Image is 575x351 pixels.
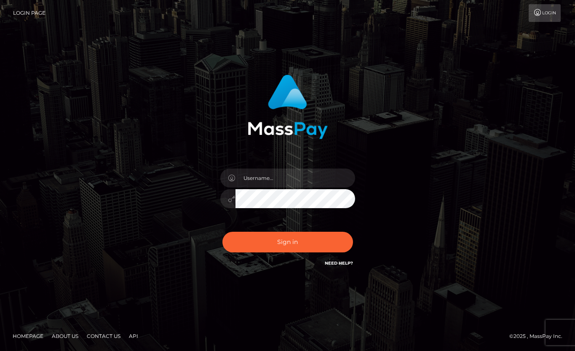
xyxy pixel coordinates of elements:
[83,330,124,343] a: Contact Us
[235,169,355,188] input: Username...
[9,330,47,343] a: Homepage
[222,232,353,252] button: Sign in
[248,75,328,139] img: MassPay Login
[48,330,82,343] a: About Us
[126,330,142,343] a: API
[509,332,569,341] div: © 2025 , MassPay Inc.
[325,260,353,266] a: Need Help?
[529,4,561,22] a: Login
[13,4,45,22] a: Login Page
